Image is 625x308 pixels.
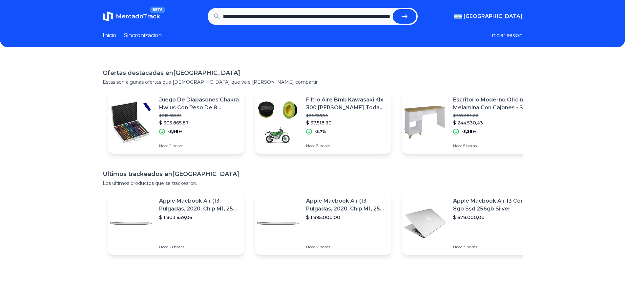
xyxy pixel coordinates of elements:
p: Hace 5 horas [453,143,533,148]
p: $ 37.518,90 [306,120,386,126]
a: Featured imageApple Macbook Air (13 Pulgadas, 2020, Chip M1, 256 Gb De Ssd, 8 Gb De Ram) - Plata$... [108,192,244,255]
img: Featured image [108,99,154,145]
a: Inicio [103,32,116,39]
p: $ 39.785,90 [306,113,386,118]
h1: Ultimos trackeados en [GEOGRAPHIC_DATA] [103,169,523,179]
p: Hace 3 horas [453,244,533,250]
p: -5,7% [315,129,326,134]
a: Featured imageFiltro Aire Bmb Kawasaki Klx 300 [PERSON_NAME] Todas Del Año 2024$ 39.785,90$ 37.51... [255,91,391,154]
img: Featured image [255,200,301,246]
a: Featured imageApple Macbook Air (13 Pulgadas, 2020, Chip M1, 256 Gb De Ssd, 8 Gb De Ram) - Plata$... [255,192,391,255]
img: Featured image [108,200,154,246]
p: Hace 2 horas [306,244,386,250]
p: Los ultimos productos que se trackearon. [103,180,523,187]
p: Hace 21 horas [159,244,239,250]
p: Apple Macbook Air (13 Pulgadas, 2020, Chip M1, 256 Gb De Ssd, 8 Gb De Ram) - Plata [306,197,386,213]
a: Featured imageApple Macbook Air 13 Core I5 8gb Ssd 256gb Silver$ 678.000,00Hace 3 horas [402,192,538,255]
a: Featured imageJuego De Diapasones Chakra Hwius Con Peso De 8 Colores Y 7 C$ 318.536,25$ 305.865,8... [108,91,244,154]
button: [GEOGRAPHIC_DATA] [454,12,523,20]
p: $ 1.895.000,00 [306,214,386,221]
p: $ 678.000,00 [453,214,533,221]
p: Filtro Aire Bmb Kawasaki Klx 300 [PERSON_NAME] Todas Del Año 2024 [306,96,386,112]
p: $ 253.089,00 [453,113,533,118]
h1: Ofertas destacadas en [GEOGRAPHIC_DATA] [103,68,523,77]
p: Apple Macbook Air 13 Core I5 8gb Ssd 256gb Silver [453,197,533,213]
p: Hace 3 horas [306,143,386,148]
p: $ 244.530,43 [453,120,533,126]
img: MercadoTrack [103,11,113,22]
p: Hace 2 horas [159,143,239,148]
img: Featured image [402,200,448,246]
span: [GEOGRAPHIC_DATA] [464,12,523,20]
img: Argentina [454,14,462,19]
p: $ 1.803.859,06 [159,214,239,221]
img: Featured image [402,99,448,145]
span: MercadoTrack [116,13,160,20]
p: -3,98% [168,129,182,134]
p: Juego De Diapasones Chakra Hwius Con Peso De 8 Colores Y 7 C [159,96,239,112]
a: Sincronizacion [124,32,162,39]
p: $ 305.865,87 [159,120,239,126]
a: MercadoTrackBETA [103,11,160,22]
button: Iniciar sesion [490,32,523,39]
a: Featured imageEscritorio Moderno Oficina Melamina Con Cajones - Sky$ 253.089,00$ 244.530,43-3,38%... [402,91,538,154]
img: Featured image [255,99,301,145]
p: Estas son algunas ofertas que [DEMOGRAPHIC_DATA] que vale [PERSON_NAME] compartir. [103,79,523,85]
p: Escritorio Moderno Oficina Melamina Con Cajones - Sky [453,96,533,112]
span: BETA [150,7,165,13]
p: Apple Macbook Air (13 Pulgadas, 2020, Chip M1, 256 Gb De Ssd, 8 Gb De Ram) - Plata [159,197,239,213]
p: -3,38% [462,129,476,134]
p: $ 318.536,25 [159,113,239,118]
